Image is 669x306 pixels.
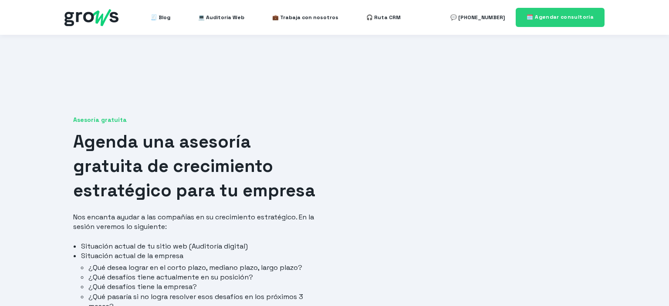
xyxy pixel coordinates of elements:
span: Asesoría gratuita [73,116,319,124]
li: Situación actual de tu sitio web (Auditoría digital) [81,242,319,251]
h1: Agenda una asesoría gratuita de crecimiento estratégico para tu empresa [73,130,319,203]
a: 💻 Auditoría Web [198,9,244,26]
li: ¿Qué desafíos tiene la empresa? [88,282,319,292]
p: Nos encanta ayudar a las compañías en su crecimiento estratégico. En la sesión veremos lo siguiente: [73,212,319,232]
li: ¿Qué desea lograr en el corto plazo, mediano plazo, largo plazo? [88,263,319,272]
a: 🎧 Ruta CRM [366,9,401,26]
li: ¿Qué desafíos tiene actualmente en su posición? [88,272,319,282]
span: 🗓️ Agendar consultoría [527,13,594,20]
a: 💼 Trabaja con nosotros [272,9,338,26]
a: 🗓️ Agendar consultoría [516,8,605,27]
a: 🧾 Blog [151,9,170,26]
a: 💬 [PHONE_NUMBER] [450,9,505,26]
img: grows - hubspot [64,9,118,26]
